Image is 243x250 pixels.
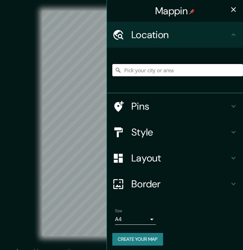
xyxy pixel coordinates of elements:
img: pin-icon.png [189,9,195,14]
div: Border [107,171,243,197]
h4: Location [131,29,229,41]
h4: Layout [131,152,229,164]
div: Location [107,22,243,48]
div: Layout [107,145,243,171]
h4: Style [131,126,229,138]
label: Size [115,208,122,214]
div: Pins [107,93,243,119]
h4: Pins [131,100,229,112]
input: Pick your city or area [112,64,243,76]
div: Style [107,119,243,145]
h4: Border [131,178,229,190]
div: A4 [115,214,156,225]
h4: Mappin [155,5,195,17]
canvas: Map [42,11,201,236]
button: Create your map [112,233,163,246]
